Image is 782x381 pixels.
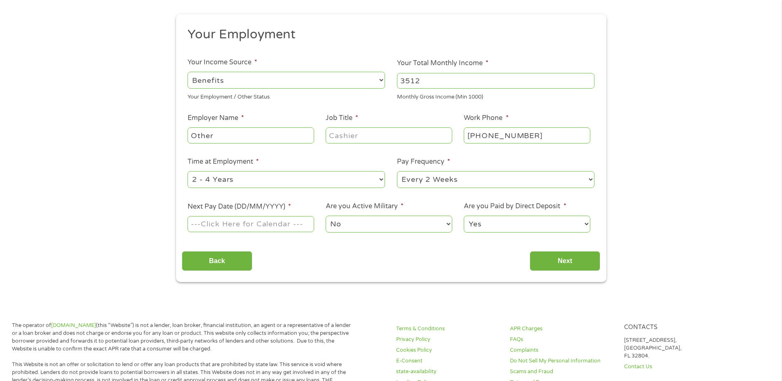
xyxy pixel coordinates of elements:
a: Terms & Conditions [396,325,500,333]
label: Next Pay Date (DD/MM/YYYY) [188,202,291,211]
input: ---Click Here for Calendar --- [188,216,314,232]
label: Your Income Source [188,58,257,67]
div: Monthly Gross Income (Min 1000) [397,90,594,101]
h2: Your Employment [188,26,588,43]
label: Work Phone [464,114,508,122]
a: Privacy Policy [396,336,500,343]
a: E-Consent [396,357,500,365]
input: Cashier [326,127,452,143]
a: Cookies Policy [396,346,500,354]
label: Employer Name [188,114,244,122]
input: 1800 [397,73,594,89]
a: Do Not Sell My Personal Information [510,357,614,365]
label: Are you Paid by Direct Deposit [464,202,566,211]
label: Your Total Monthly Income [397,59,488,68]
input: (231) 754-4010 [464,127,590,143]
a: Complaints [510,346,614,354]
input: Back [182,251,252,271]
label: Pay Frequency [397,158,450,166]
div: Your Employment / Other Status [188,90,385,101]
a: Scams and Fraud [510,368,614,376]
a: state-availability [396,368,500,376]
p: [STREET_ADDRESS], [GEOGRAPHIC_DATA], FL 32804. [624,336,728,360]
label: Time at Employment [188,158,259,166]
a: APR Charges [510,325,614,333]
input: Next [530,251,600,271]
h4: Contacts [624,324,728,332]
label: Job Title [326,114,358,122]
input: Walmart [188,127,314,143]
a: [DOMAIN_NAME] [51,322,96,329]
label: Are you Active Military [326,202,404,211]
a: FAQs [510,336,614,343]
p: The operator of (this “Website”) is not a lender, loan broker, financial institution, an agent or... [12,322,354,353]
a: Contact Us [624,363,728,371]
